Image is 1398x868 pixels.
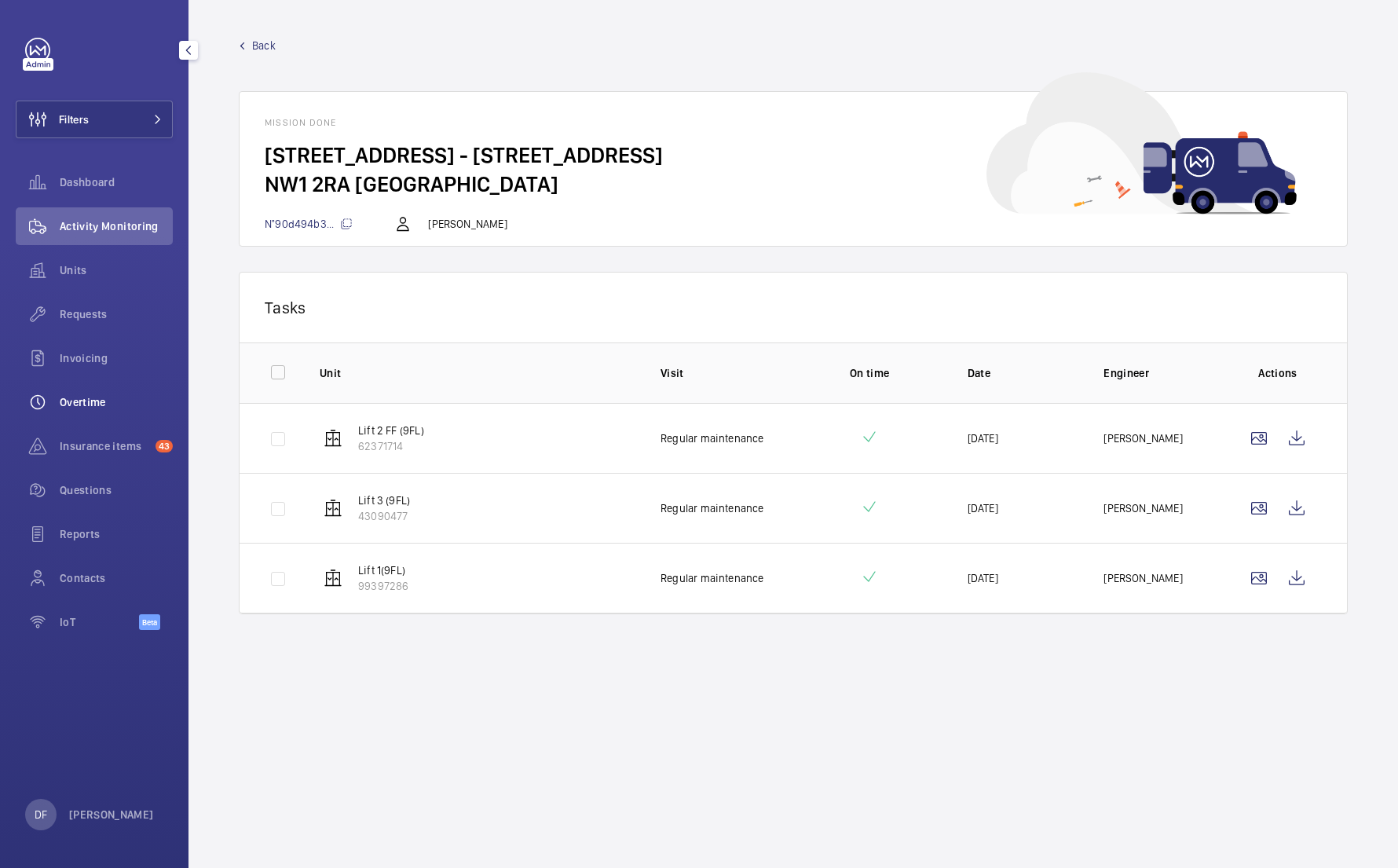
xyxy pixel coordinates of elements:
p: [DATE] [968,500,998,516]
p: Visit [661,365,772,381]
h2: NW1 2RA [GEOGRAPHIC_DATA] [265,170,1322,199]
p: Lift 1(9FL) [358,562,408,578]
span: Dashboard [60,174,173,190]
p: Unit [320,365,635,381]
p: Lift 3 (9FL) [358,493,410,508]
img: elevator.svg [324,429,342,448]
span: Invoicing [60,350,173,366]
h1: Mission done [265,117,1322,128]
span: Back [252,38,276,53]
p: Engineer [1103,365,1215,381]
span: Contacts [60,570,173,586]
img: car delivery [986,72,1297,214]
img: elevator.svg [324,499,342,518]
span: Questions [60,482,173,498]
p: [PERSON_NAME] [428,216,507,232]
span: Activity Monitoring [60,218,173,234]
p: 43090477 [358,508,410,524]
span: Insurance items [60,438,149,454]
span: 43 [156,440,173,452]
p: Regular maintenance [661,430,763,446]
img: elevator.svg [324,569,342,588]
p: Tasks [265,298,1322,317]
p: Regular maintenance [661,500,763,516]
p: [PERSON_NAME] [1103,500,1182,516]
span: Units [60,262,173,278]
span: Overtime [60,394,173,410]
p: Regular maintenance [661,570,763,586]
span: Reports [60,526,173,542]
p: [PERSON_NAME] [1103,570,1182,586]
p: Date [968,365,1079,381]
span: Filters [59,112,89,127]
span: IoT [60,614,139,630]
p: [DATE] [968,430,998,446]
h2: [STREET_ADDRESS] - [STREET_ADDRESS] [265,141,1322,170]
p: [PERSON_NAME] [1103,430,1182,446]
p: On time [797,365,942,381]
span: Requests [60,306,173,322]
button: Filters [16,101,173,138]
p: [PERSON_NAME] [69,807,154,822]
p: 99397286 [358,578,408,594]
p: Actions [1240,365,1316,381]
span: N°90d494b3... [265,218,353,230]
span: Beta [139,614,160,630]
p: Lift 2 FF (9FL) [358,423,424,438]
p: 62371714 [358,438,424,454]
p: DF [35,807,47,822]
p: [DATE] [968,570,998,586]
